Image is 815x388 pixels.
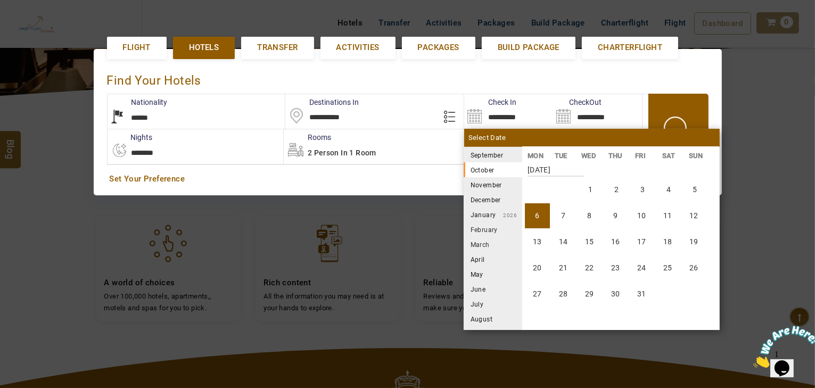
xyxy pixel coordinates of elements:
a: Packages [402,37,475,59]
li: Saturday, 18 October 2025 [655,229,680,254]
li: Friday, 10 October 2025 [629,203,654,228]
a: Transfer [241,37,314,59]
li: December [464,192,522,207]
span: Transfer [257,42,298,53]
span: Flight [123,42,151,53]
li: Wednesday, 22 October 2025 [577,255,602,280]
li: Saturday, 4 October 2025 [656,177,681,202]
li: June [464,282,522,296]
li: January [464,207,522,222]
label: nights [107,132,153,143]
li: Wednesday, 1 October 2025 [578,177,603,202]
li: Tuesday, 28 October 2025 [551,282,576,307]
span: Build Package [498,42,559,53]
li: Wednesday, 29 October 2025 [577,282,602,307]
li: SUN [684,150,711,161]
li: May [464,267,522,282]
li: SAT [656,150,684,161]
small: 2026 [496,212,517,218]
li: Thursday, 16 October 2025 [603,229,628,254]
li: August [464,311,522,326]
label: CheckOut [553,97,602,108]
a: Activities [320,37,396,59]
li: Monday, 13 October 2025 [525,229,550,254]
li: Sunday, 12 October 2025 [681,203,706,228]
li: Tuesday, 21 October 2025 [551,255,576,280]
li: Tuesday, 14 October 2025 [551,229,576,254]
label: Rooms [284,132,331,143]
li: Sunday, 19 October 2025 [681,229,706,254]
span: Activities [336,42,380,53]
a: Charterflight [582,37,678,59]
span: 1 [4,4,9,13]
li: Saturday, 11 October 2025 [655,203,680,228]
li: Wednesday, 8 October 2025 [577,203,602,228]
a: Build Package [482,37,575,59]
li: WED [576,150,603,161]
li: Sunday, 26 October 2025 [681,255,706,280]
li: Wednesday, 15 October 2025 [577,229,602,254]
li: MON [522,150,549,161]
li: Thursday, 9 October 2025 [603,203,628,228]
li: February [464,222,522,237]
li: Monday, 6 October 2025 [525,203,550,228]
label: Destinations In [285,97,359,108]
label: Check In [464,97,516,108]
label: Nationality [108,97,168,108]
li: Friday, 17 October 2025 [629,229,654,254]
span: Hotels [189,42,219,53]
li: April [464,252,522,267]
img: Chat attention grabber [4,4,70,46]
li: Monday, 27 October 2025 [525,282,550,307]
li: Friday, 3 October 2025 [630,177,655,202]
a: Set Your Preference [110,174,706,185]
strong: [DATE] [528,158,584,177]
span: 2 Person in 1 Room [308,148,376,157]
a: Flight [107,37,167,59]
li: FRI [630,150,657,161]
span: Charterflight [598,42,662,53]
li: October [464,162,522,177]
a: Hotels [173,37,235,59]
li: July [464,296,522,311]
li: Sunday, 5 October 2025 [682,177,707,202]
iframe: chat widget [749,321,815,372]
input: Search [553,94,642,129]
div: Select Date [464,129,720,147]
li: Saturday, 25 October 2025 [655,255,680,280]
li: Thursday, 23 October 2025 [603,255,628,280]
li: Thursday, 2 October 2025 [604,177,629,202]
input: Search [464,94,553,129]
li: Friday, 24 October 2025 [629,255,654,280]
li: TUE [549,150,576,161]
li: Tuesday, 7 October 2025 [551,203,576,228]
div: Find Your Hotels [107,62,709,94]
li: September [464,147,522,162]
li: March [464,237,522,252]
li: THU [603,150,630,161]
small: 2025 [503,153,578,159]
li: Thursday, 30 October 2025 [603,282,628,307]
li: Monday, 20 October 2025 [525,255,550,280]
span: Packages [418,42,459,53]
li: November [464,177,522,192]
li: Friday, 31 October 2025 [629,282,654,307]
